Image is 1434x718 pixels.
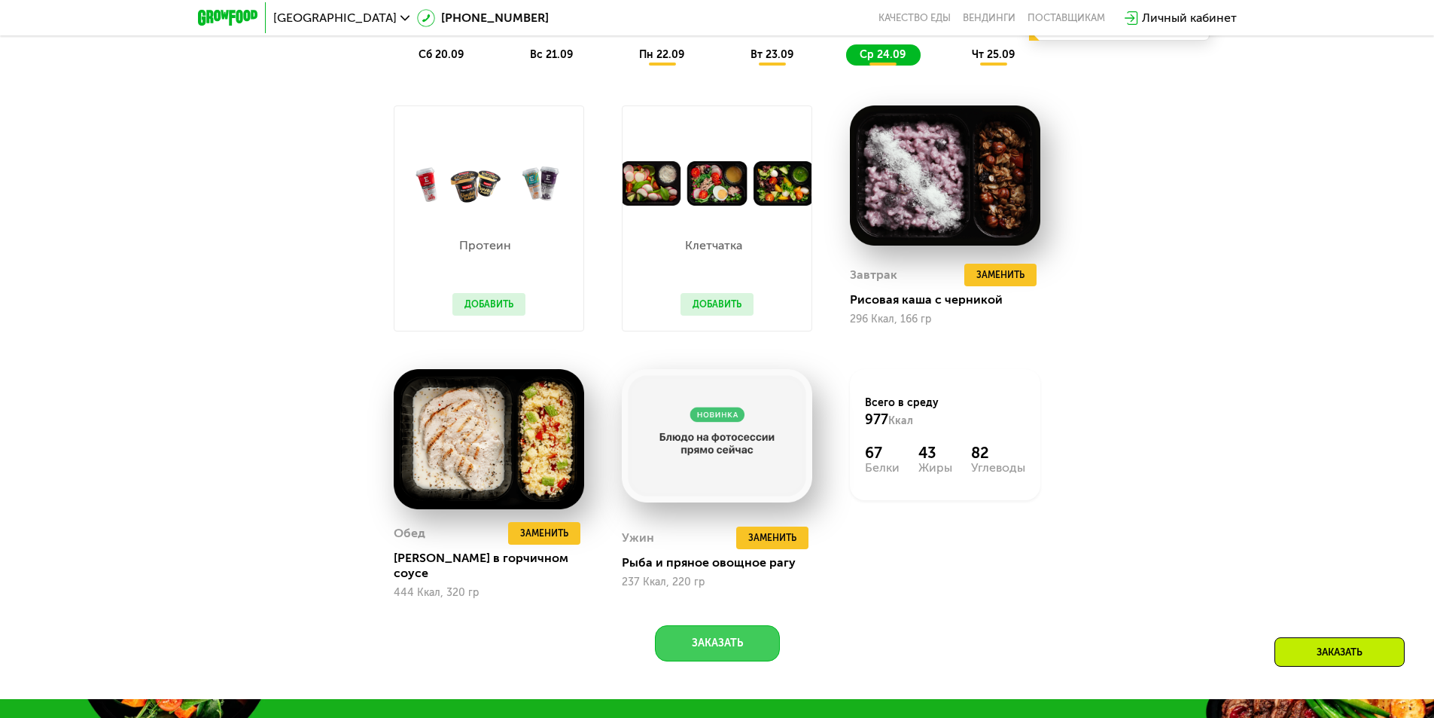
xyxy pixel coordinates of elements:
div: Личный кабинет [1142,9,1237,27]
span: 977 [865,411,888,428]
button: Добавить [680,293,754,316]
button: Заказать [655,625,780,661]
div: 67 [865,444,900,462]
div: Углеводы [971,462,1025,474]
span: [GEOGRAPHIC_DATA] [273,12,397,24]
div: 296 Ккал, 166 гр [850,313,1040,325]
span: Заменить [520,526,568,541]
div: Ужин [622,527,654,549]
button: Заменить [508,522,580,545]
span: чт 25.09 [972,48,1015,61]
span: вс 21.09 [530,48,573,61]
button: Добавить [452,293,525,316]
span: ср 24.09 [860,48,906,61]
span: сб 20.09 [419,48,464,61]
a: [PHONE_NUMBER] [417,9,549,27]
a: Качество еды [878,12,951,24]
button: Заменить [964,264,1037,286]
div: Рыба и пряное овощное рагу [622,555,824,570]
div: Жиры [918,462,952,474]
div: Всего в среду [865,396,1025,429]
div: Заказать [1274,637,1405,667]
div: [PERSON_NAME] в горчичном соусе [394,551,596,581]
div: 43 [918,444,952,462]
div: Белки [865,462,900,474]
div: 82 [971,444,1025,462]
span: Заменить [748,530,796,545]
div: 444 Ккал, 320 гр [394,587,584,599]
div: Рисовая каша с черникой [850,292,1052,307]
div: Завтрак [850,264,897,286]
span: Ккал [888,414,913,427]
p: Клетчатка [680,240,746,252]
span: пн 22.09 [639,48,684,61]
div: поставщикам [1028,12,1105,24]
p: Протеин [452,240,518,252]
a: Вендинги [963,12,1015,24]
span: вт 23.09 [750,48,793,61]
div: Обед [394,522,425,545]
span: Заменить [976,267,1025,283]
div: 237 Ккал, 220 гр [622,576,812,588]
button: Заменить [736,527,808,549]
